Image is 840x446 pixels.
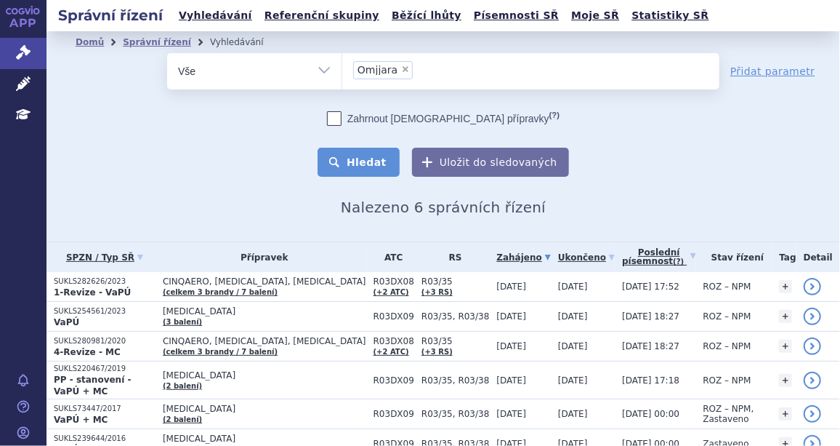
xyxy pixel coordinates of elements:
[76,37,104,47] a: Domů
[421,409,489,419] span: R03/35, R03/38
[341,199,546,216] span: Nalezeno 6 správních řízení
[558,282,588,292] span: [DATE]
[703,311,751,322] span: ROZ – NPM
[417,60,425,79] input: Omjjara
[373,288,409,296] a: (+2 ATC)
[373,336,414,346] span: R03DX08
[804,308,821,325] a: detail
[804,278,821,295] a: detail
[163,348,278,356] a: (celkem 3 brandy / 7 balení)
[163,276,366,287] span: CINQAERO, [MEDICAL_DATA], [MEDICAL_DATA]
[163,404,366,414] span: [MEDICAL_DATA]
[54,415,108,425] strong: VaPÚ + MC
[558,311,588,322] span: [DATE]
[558,375,588,386] span: [DATE]
[703,404,754,424] span: ROZ – NPM, Zastaveno
[673,258,684,266] abbr: (?)
[779,280,792,293] a: +
[469,6,563,25] a: Písemnosti SŘ
[54,375,131,397] strong: PP - stanovení - VaPÚ + MC
[47,5,174,25] h2: Správní řízení
[163,370,366,381] span: [MEDICAL_DATA]
[703,282,751,292] span: ROZ – NPM
[54,317,79,327] strong: VaPÚ
[779,407,792,421] a: +
[54,247,156,268] a: SPZN / Typ SŘ
[497,375,527,386] span: [DATE]
[327,111,560,126] label: Zahrnout [DEMOGRAPHIC_DATA] přípravky
[163,288,278,296] a: (celkem 3 brandy / 7 balení)
[421,336,489,346] span: R03/35
[366,242,414,272] th: ATC
[558,247,615,268] a: Ukončeno
[497,341,527,351] span: [DATE]
[163,306,366,316] span: [MEDICAL_DATA]
[558,341,588,351] span: [DATE]
[156,242,366,272] th: Přípravek
[54,336,156,346] p: SUKLS280981/2020
[373,311,414,322] span: R03DX09
[163,415,202,423] a: (2 balení)
[779,340,792,353] a: +
[54,306,156,316] p: SUKLS254561/2023
[622,242,695,272] a: Poslednípísemnost(?)
[421,375,489,386] span: R03/35, R03/38
[54,287,131,298] strong: 1-Revize - VaPÚ
[163,434,366,444] span: [MEDICAL_DATA]
[549,111,560,120] abbr: (?)
[373,409,414,419] span: R03DX09
[696,242,772,272] th: Stav řízení
[779,310,792,323] a: +
[796,242,840,272] th: Detail
[387,6,466,25] a: Běžící lhůty
[421,276,489,287] span: R03/35
[54,434,156,444] p: SUKLS239644/2016
[54,404,156,414] p: SUKLS73447/2017
[804,338,821,355] a: detail
[421,348,453,356] a: (+3 RS)
[174,6,257,25] a: Vyhledávání
[622,311,679,322] span: [DATE] 18:27
[497,282,527,292] span: [DATE]
[414,242,489,272] th: RS
[622,409,679,419] span: [DATE] 00:00
[558,409,588,419] span: [DATE]
[497,247,551,268] a: Zahájeno
[804,372,821,389] a: detail
[627,6,713,25] a: Statistiky SŘ
[123,37,191,47] a: Správní řízení
[772,242,796,272] th: Tag
[54,364,156,374] p: SUKLS220467/2019
[373,348,409,356] a: (+2 ATC)
[373,375,414,386] span: R03DX09
[318,148,400,177] button: Hledat
[260,6,384,25] a: Referenční skupiny
[497,311,527,322] span: [DATE]
[54,347,121,357] strong: 4-Revize - MC
[353,61,413,79] li: Omjjara
[358,65,397,75] span: Omjjara
[703,375,751,386] span: ROZ – NPM
[421,311,489,322] span: R03/35, R03/38
[779,374,792,387] a: +
[497,409,527,419] span: [DATE]
[163,336,366,346] span: CINQAERO, [MEDICAL_DATA], [MEDICAL_DATA]
[412,148,569,177] button: Uložit do sledovaných
[401,65,410,73] span: ×
[163,382,202,390] a: (2 balení)
[804,405,821,423] a: detail
[421,288,453,296] a: (+3 RS)
[373,276,414,287] span: R03DX08
[567,6,623,25] a: Moje SŘ
[163,318,202,326] a: (3 balení)
[730,64,815,79] a: Přidat parametr
[703,341,751,351] span: ROZ – NPM
[54,276,156,287] p: SUKLS282626/2023
[622,375,679,386] span: [DATE] 17:18
[622,341,679,351] span: [DATE] 18:27
[622,282,679,292] span: [DATE] 17:52
[210,31,283,53] li: Vyhledávání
